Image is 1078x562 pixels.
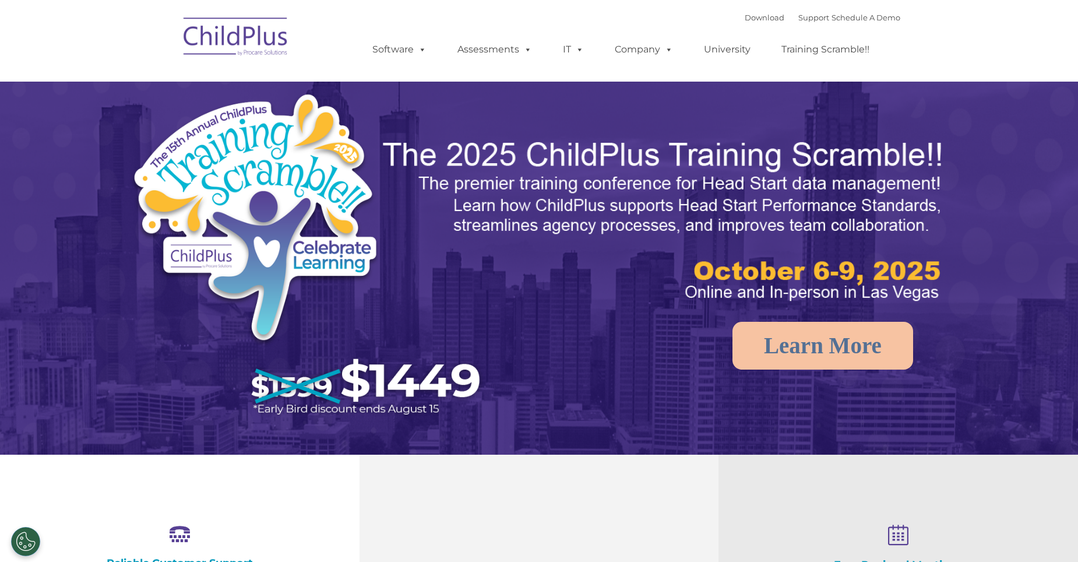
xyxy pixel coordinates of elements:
img: ChildPlus by Procare Solutions [178,9,294,68]
a: Support [798,13,829,22]
a: Assessments [446,38,544,61]
a: Software [361,38,438,61]
a: University [692,38,762,61]
button: Cookies Settings [11,527,40,556]
a: IT [551,38,596,61]
a: Learn More [732,322,913,370]
a: Training Scramble!! [770,38,881,61]
font: | [745,13,900,22]
a: Schedule A Demo [832,13,900,22]
a: Company [603,38,685,61]
a: Download [745,13,784,22]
